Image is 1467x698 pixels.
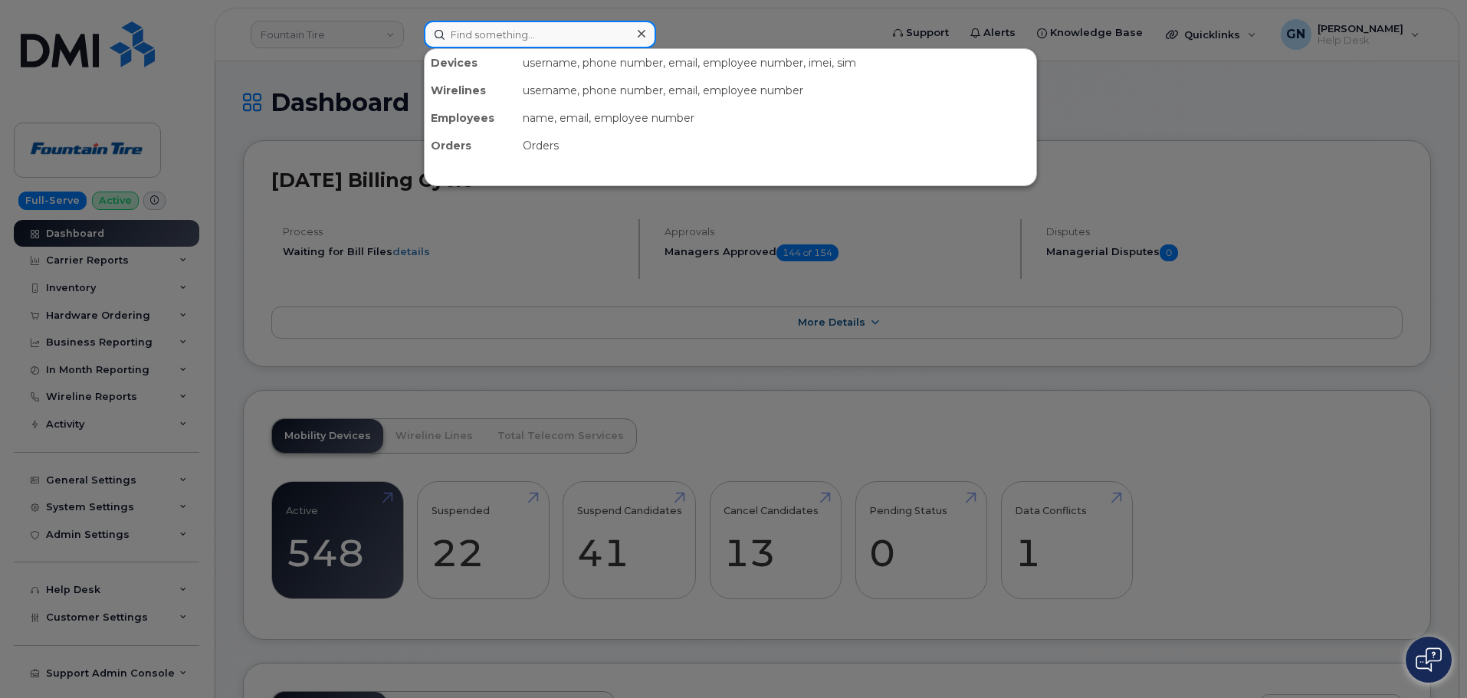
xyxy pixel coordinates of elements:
div: username, phone number, email, employee number, imei, sim [517,49,1036,77]
div: Employees [425,104,517,132]
div: name, email, employee number [517,104,1036,132]
div: Orders [517,132,1036,159]
img: Open chat [1416,647,1442,672]
div: Devices [425,49,517,77]
div: Orders [425,132,517,159]
div: Wirelines [425,77,517,104]
div: username, phone number, email, employee number [517,77,1036,104]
